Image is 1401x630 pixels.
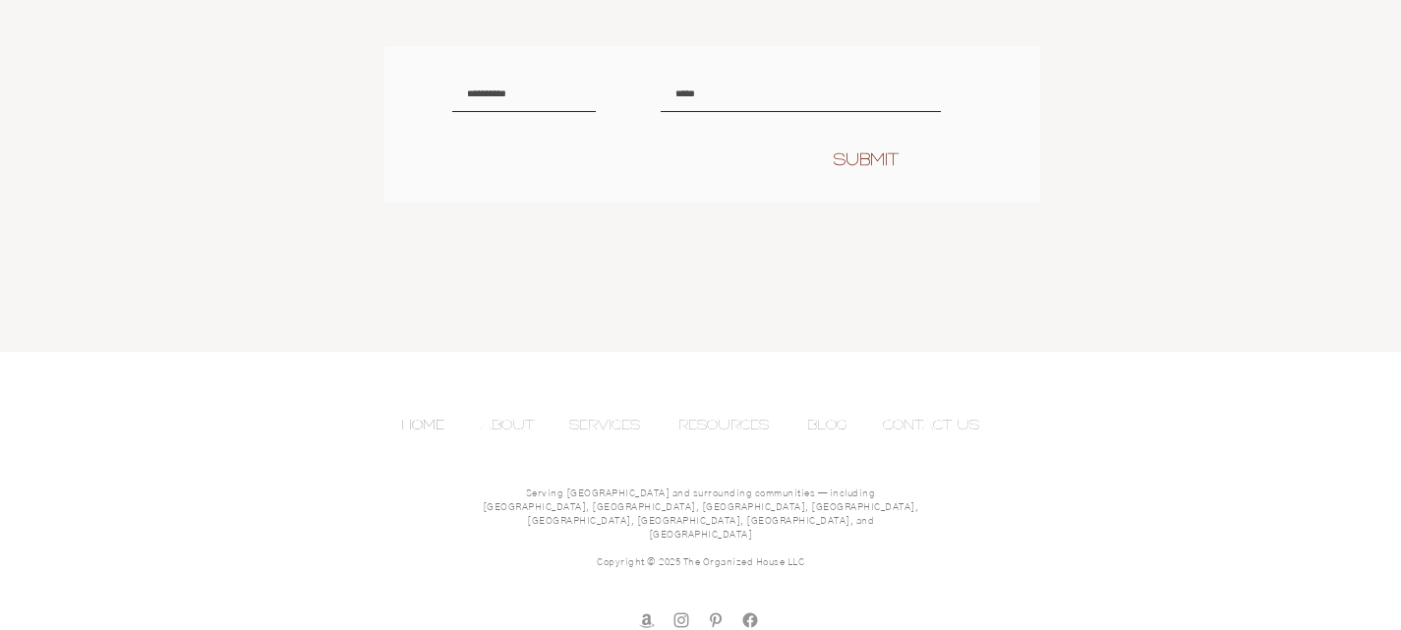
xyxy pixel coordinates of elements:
p: ABOUT [471,410,544,439]
img: Pinterest [706,610,726,630]
ul: Social Bar [637,610,760,630]
a: RESOURCES [669,410,797,439]
button: SUBMIT [796,144,935,174]
a: CONTACT US [873,410,1007,439]
a: BLOG [797,410,873,439]
p: SERVICES [559,410,650,439]
nav: Site [391,410,1007,439]
a: SERVICES [559,410,669,439]
p: RESOURCES [669,410,779,439]
img: Instagram [671,610,691,630]
span: Serving [GEOGRAPHIC_DATA] and surrounding communities — including [GEOGRAPHIC_DATA], [GEOGRAPHIC_... [483,488,919,540]
span: Copyright © 2025 The Organized House LLC [597,557,804,567]
a: HOME [391,410,471,439]
a: ABOUT [471,410,559,439]
p: CONTACT US [873,410,989,439]
span: SUBMIT [833,147,899,171]
p: BLOG [797,410,857,439]
img: facebook [740,610,760,630]
img: amazon store front [637,610,657,630]
p: HOME [391,410,454,439]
